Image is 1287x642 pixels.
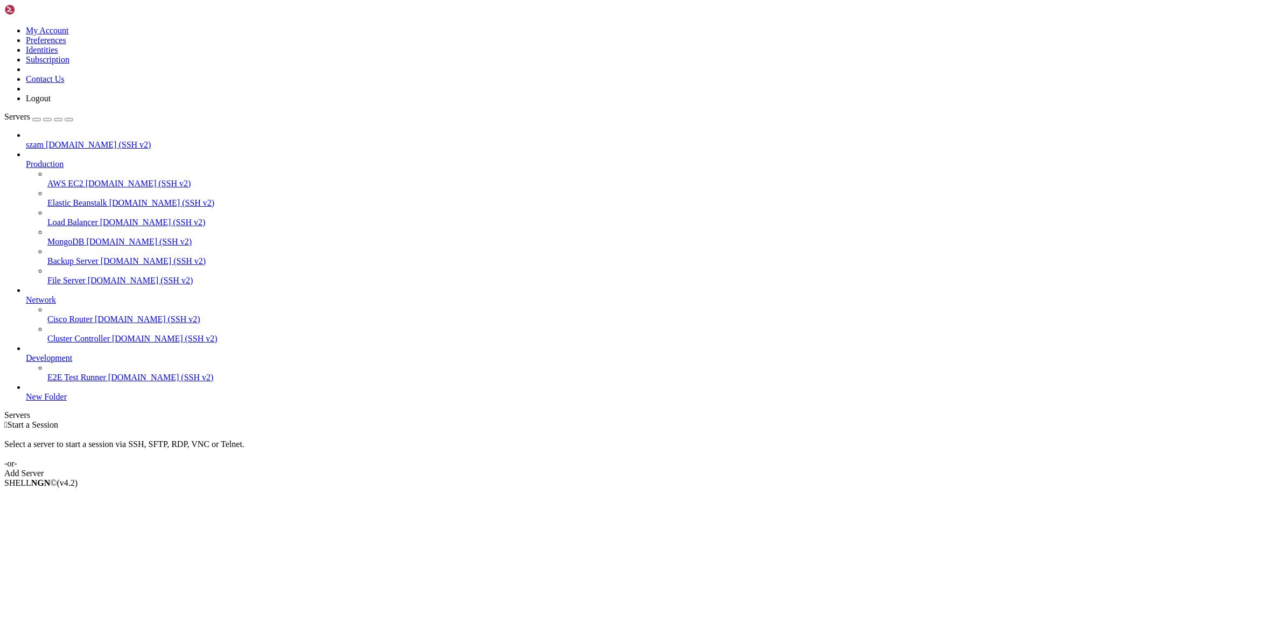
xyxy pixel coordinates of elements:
a: AWS EC2 [DOMAIN_NAME] (SSH v2) [47,179,1283,189]
div: Servers [4,410,1283,420]
span: [DOMAIN_NAME] (SSH v2) [109,198,215,207]
span: E2E Test Runner [47,373,106,382]
span: Servers [4,112,30,121]
span: [DOMAIN_NAME] (SSH v2) [88,276,193,285]
span: Production [26,159,64,169]
span: File Server [47,276,86,285]
li: AWS EC2 [DOMAIN_NAME] (SSH v2) [47,169,1283,189]
span: Cisco Router [47,315,93,324]
li: Cluster Controller [DOMAIN_NAME] (SSH v2) [47,324,1283,344]
a: Load Balancer [DOMAIN_NAME] (SSH v2) [47,218,1283,227]
a: File Server [DOMAIN_NAME] (SSH v2) [47,276,1283,285]
li: New Folder [26,382,1283,402]
li: Elastic Beanstalk [DOMAIN_NAME] (SSH v2) [47,189,1283,208]
span: Elastic Beanstalk [47,198,107,207]
span: Network [26,295,56,304]
a: MongoDB [DOMAIN_NAME] (SSH v2) [47,237,1283,247]
span: [DOMAIN_NAME] (SSH v2) [46,140,151,149]
span: [DOMAIN_NAME] (SSH v2) [86,237,192,246]
a: Subscription [26,55,69,64]
img: Shellngn [4,4,66,15]
span: [DOMAIN_NAME] (SSH v2) [101,256,206,266]
a: Preferences [26,36,66,45]
span: MongoDB [47,237,84,246]
div: Select a server to start a session via SSH, SFTP, RDP, VNC or Telnet. -or- [4,430,1283,469]
li: Development [26,344,1283,382]
span: Backup Server [47,256,99,266]
li: szam [DOMAIN_NAME] (SSH v2) [26,130,1283,150]
span: Development [26,353,72,362]
span: Load Balancer [47,218,98,227]
a: New Folder [26,392,1283,402]
a: Development [26,353,1283,363]
a: Cluster Controller [DOMAIN_NAME] (SSH v2) [47,334,1283,344]
li: Backup Server [DOMAIN_NAME] (SSH v2) [47,247,1283,266]
span: [DOMAIN_NAME] (SSH v2) [108,373,214,382]
span: AWS EC2 [47,179,83,188]
a: Identities [26,45,58,54]
a: Production [26,159,1283,169]
b: NGN [31,478,51,487]
a: szam [DOMAIN_NAME] (SSH v2) [26,140,1283,150]
a: Logout [26,94,51,103]
span: Cluster Controller [47,334,110,343]
li: E2E Test Runner [DOMAIN_NAME] (SSH v2) [47,363,1283,382]
span: SHELL © [4,478,78,487]
li: MongoDB [DOMAIN_NAME] (SSH v2) [47,227,1283,247]
a: My Account [26,26,69,35]
span: New Folder [26,392,67,401]
span: [DOMAIN_NAME] (SSH v2) [86,179,191,188]
a: Cisco Router [DOMAIN_NAME] (SSH v2) [47,315,1283,324]
span: 4.2.0 [57,478,78,487]
span: [DOMAIN_NAME] (SSH v2) [95,315,200,324]
span:  [4,420,8,429]
div: Add Server [4,469,1283,478]
li: Cisco Router [DOMAIN_NAME] (SSH v2) [47,305,1283,324]
li: Production [26,150,1283,285]
span: [DOMAIN_NAME] (SSH v2) [112,334,218,343]
li: Load Balancer [DOMAIN_NAME] (SSH v2) [47,208,1283,227]
a: Backup Server [DOMAIN_NAME] (SSH v2) [47,256,1283,266]
span: Start a Session [8,420,58,429]
li: File Server [DOMAIN_NAME] (SSH v2) [47,266,1283,285]
a: Contact Us [26,74,65,83]
a: Servers [4,112,73,121]
span: [DOMAIN_NAME] (SSH v2) [100,218,206,227]
li: Network [26,285,1283,344]
a: E2E Test Runner [DOMAIN_NAME] (SSH v2) [47,373,1283,382]
a: Elastic Beanstalk [DOMAIN_NAME] (SSH v2) [47,198,1283,208]
span: szam [26,140,44,149]
a: Network [26,295,1283,305]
